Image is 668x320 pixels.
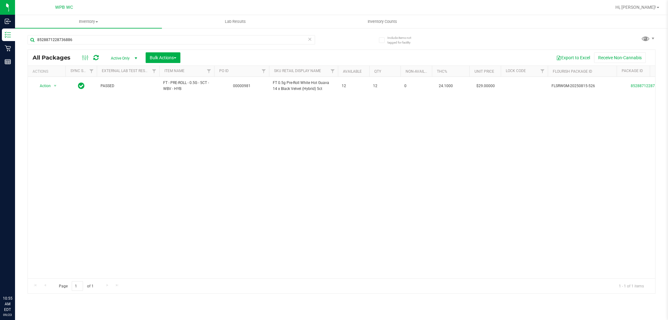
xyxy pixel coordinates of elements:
[216,19,254,24] span: Lab Results
[34,81,51,90] span: Action
[506,69,526,73] a: Lock Code
[387,35,419,45] span: Include items not tagged for facility
[162,15,309,28] a: Lab Results
[146,52,180,63] button: Bulk Actions
[473,81,498,91] span: $29.00000
[219,69,229,73] a: PO ID
[5,18,11,24] inline-svg: Inbound
[6,270,25,289] iframe: Resource center
[551,83,613,89] span: FLSRWGM-20250815-526
[406,69,433,74] a: Non-Available
[70,69,95,73] a: Sync Status
[553,69,592,74] a: Flourish Package ID
[5,45,11,51] inline-svg: Retail
[537,66,548,76] a: Filter
[150,55,176,60] span: Bulk Actions
[28,35,315,45] input: Search Package ID, Item Name, SKU, Lot or Part Number...
[622,69,643,73] a: Package ID
[33,54,77,61] span: All Packages
[373,83,397,89] span: 12
[343,69,362,74] a: Available
[78,81,85,90] span: In Sync
[594,52,646,63] button: Receive Non-Cannabis
[233,84,251,88] a: 00000981
[552,52,594,63] button: Export to Excel
[436,81,456,91] span: 24.1000
[15,15,162,28] a: Inventory
[614,281,649,291] span: 1 - 1 of 1 items
[615,5,656,10] span: Hi, [PERSON_NAME]!
[149,66,159,76] a: Filter
[342,83,365,89] span: 12
[51,81,59,90] span: select
[86,66,97,76] a: Filter
[359,19,406,24] span: Inventory Counts
[5,32,11,38] inline-svg: Inventory
[404,83,428,89] span: 0
[3,312,12,317] p: 09/23
[54,281,99,291] span: Page of 1
[3,296,12,312] p: 10:55 AM EDT
[5,59,11,65] inline-svg: Reports
[309,15,456,28] a: Inventory Counts
[102,69,151,73] a: External Lab Test Result
[15,19,162,24] span: Inventory
[308,35,312,43] span: Clear
[101,83,156,89] span: PASSED
[374,69,381,74] a: Qty
[328,66,338,76] a: Filter
[437,69,447,74] a: THC%
[273,80,334,92] span: FT 0.5g Pre-Roll White Hot Guava 14 x Black Velvet (Hybrid) 5ct
[259,66,269,76] a: Filter
[204,66,214,76] a: Filter
[55,5,73,10] span: WPB WC
[72,281,83,291] input: 1
[274,69,321,73] a: Sku Retail Display Name
[164,69,184,73] a: Item Name
[18,269,26,276] iframe: Resource center unread badge
[33,69,63,74] div: Actions
[474,69,494,74] a: Unit Price
[631,84,666,88] a: 8528871228736886
[163,80,210,92] span: FT - PRE-ROLL - 0.5G - 5CT - WBV - HYB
